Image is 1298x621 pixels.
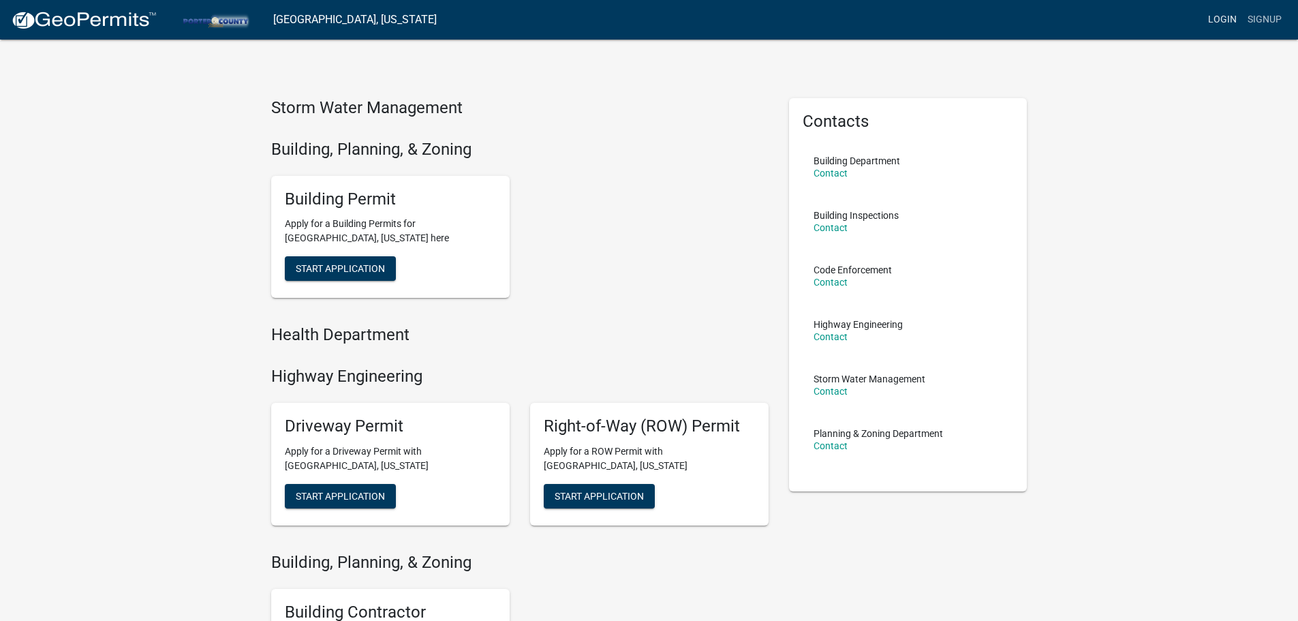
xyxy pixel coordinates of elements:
[814,429,943,438] p: Planning & Zoning Department
[814,277,848,288] a: Contact
[814,440,848,451] a: Contact
[296,263,385,274] span: Start Application
[814,156,900,166] p: Building Department
[1242,7,1287,33] a: Signup
[285,484,396,509] button: Start Application
[814,386,848,397] a: Contact
[271,140,769,160] h4: Building, Planning, & Zoning
[285,256,396,281] button: Start Application
[285,190,496,209] h5: Building Permit
[814,320,903,329] p: Highway Engineering
[296,490,385,501] span: Start Application
[544,484,655,509] button: Start Application
[814,331,848,342] a: Contact
[271,367,769,387] h4: Highway Engineering
[271,553,769,573] h4: Building, Planning, & Zoning
[273,8,437,31] a: [GEOGRAPHIC_DATA], [US_STATE]
[814,222,848,233] a: Contact
[285,444,496,473] p: Apply for a Driveway Permit with [GEOGRAPHIC_DATA], [US_STATE]
[271,98,769,118] h4: Storm Water Management
[271,325,769,345] h4: Health Department
[1203,7,1242,33] a: Login
[803,112,1014,132] h5: Contacts
[544,444,755,473] p: Apply for a ROW Permit with [GEOGRAPHIC_DATA], [US_STATE]
[168,10,262,29] img: Porter County, Indiana
[285,217,496,245] p: Apply for a Building Permits for [GEOGRAPHIC_DATA], [US_STATE] here
[814,374,925,384] p: Storm Water Management
[285,416,496,436] h5: Driveway Permit
[814,265,892,275] p: Code Enforcement
[555,490,644,501] span: Start Application
[814,211,899,220] p: Building Inspections
[814,168,848,179] a: Contact
[544,416,755,436] h5: Right-of-Way (ROW) Permit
